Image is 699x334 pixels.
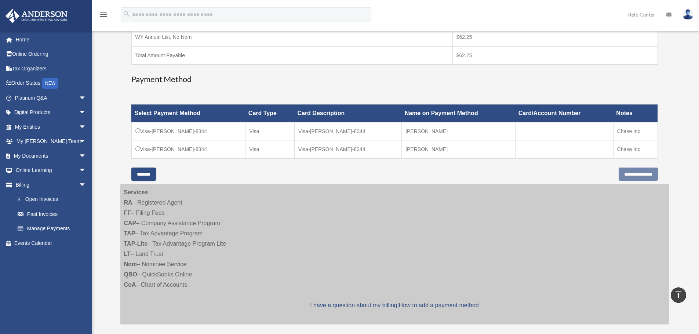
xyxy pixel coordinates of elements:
th: Name on Payment Method [402,104,516,122]
strong: CAP [124,220,136,226]
a: My [PERSON_NAME] Teamarrow_drop_down [5,134,97,149]
td: Visa-[PERSON_NAME]-8344 [131,122,245,140]
a: Order StatusNEW [5,76,97,91]
a: Digital Productsarrow_drop_down [5,105,97,120]
td: Visa [245,140,295,159]
a: My Entitiesarrow_drop_down [5,120,97,134]
span: arrow_drop_down [79,163,94,178]
th: Notes [613,104,658,122]
th: Select Payment Method [131,104,245,122]
span: arrow_drop_down [79,177,94,192]
a: Past Invoices [10,207,94,221]
th: Card/Account Number [516,104,614,122]
a: How to add a payment method [399,302,479,308]
a: Online Ordering [5,47,97,62]
th: Card Type [245,104,295,122]
td: Visa-[PERSON_NAME]-8344 [294,122,401,140]
a: My Documentsarrow_drop_down [5,148,97,163]
img: Anderson Advisors Platinum Portal [3,9,70,23]
td: [PERSON_NAME] [402,140,516,159]
a: Events Calendar [5,236,97,250]
a: Online Learningarrow_drop_down [5,163,97,178]
a: $Open Invoices [10,192,90,207]
a: Home [5,32,97,47]
strong: LT [124,251,131,257]
th: Card Description [294,104,401,122]
td: Visa [245,122,295,140]
strong: TAP-Lite [124,241,148,247]
strong: TAP [124,230,135,236]
a: Manage Payments [10,221,94,236]
td: Visa-[PERSON_NAME]-8344 [294,140,401,159]
i: vertical_align_top [674,290,683,299]
strong: CoA [124,282,136,288]
i: search [123,10,131,18]
strong: Nom [124,261,137,267]
span: arrow_drop_down [79,120,94,135]
a: menu [99,13,108,19]
span: arrow_drop_down [79,91,94,106]
span: arrow_drop_down [79,148,94,164]
td: Chase Inc [613,140,658,159]
h3: Payment Method [131,74,658,85]
td: [PERSON_NAME] [402,122,516,140]
a: I have a question about my billing [310,302,397,308]
strong: RA [124,199,132,206]
a: Platinum Q&Aarrow_drop_down [5,91,97,105]
div: – Registered Agent – Filing Fees – Company Assistance Program – Tax Advantage Program – Tax Advan... [120,184,669,324]
img: User Pic [682,9,693,20]
div: NEW [42,78,58,89]
strong: Services [124,189,148,195]
td: Total Amount Payable [131,46,452,65]
strong: FF [124,210,131,216]
td: $62.25 [452,28,658,47]
td: WY Annual List, No Nom [131,28,452,47]
p: | [124,300,665,311]
a: Billingarrow_drop_down [5,177,94,192]
td: Chase Inc [613,122,658,140]
span: arrow_drop_down [79,105,94,120]
span: $ [22,195,25,204]
td: Visa-[PERSON_NAME]-8344 [131,140,245,159]
td: $62.25 [452,46,658,65]
span: arrow_drop_down [79,134,94,149]
a: Tax Organizers [5,61,97,76]
i: menu [99,10,108,19]
strong: QBO [124,271,137,278]
a: vertical_align_top [671,287,686,303]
